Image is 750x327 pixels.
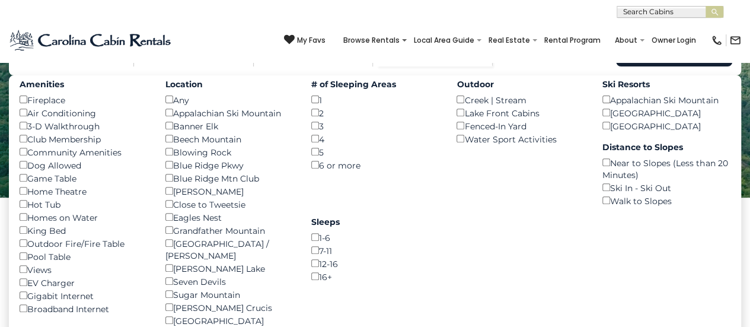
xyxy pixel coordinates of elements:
label: # of Sleeping Areas [311,78,439,90]
div: Ski In - Ski Out [602,181,730,194]
div: Fireplace [20,93,148,106]
a: Rental Program [538,32,607,49]
a: Real Estate [483,32,536,49]
div: [PERSON_NAME] Crucis [165,301,293,314]
div: 4 [311,132,439,145]
a: Owner Login [646,32,702,49]
div: Broadband Internet [20,302,148,315]
div: EV Charger [20,276,148,289]
div: Fenced-In Yard [457,119,585,132]
div: 3-D Walkthrough [20,119,148,132]
div: Lake Front Cabins [457,106,585,119]
label: Sleeps [311,216,439,228]
div: Blue Ridge Pkwy [165,158,293,172]
div: Community Amenities [20,145,148,158]
div: Blowing Rock [165,145,293,158]
div: 1 [311,93,439,106]
label: Distance to Slopes [602,141,730,153]
div: [GEOGRAPHIC_DATA] [602,119,730,132]
div: Eagles Nest [165,211,293,224]
div: Beech Mountain [165,132,293,145]
div: Appalachian Ski Mountain [165,106,293,119]
div: Appalachian Ski Mountain [602,93,730,106]
div: Gigabit Internet [20,289,148,302]
a: About [609,32,643,49]
a: Local Area Guide [408,32,480,49]
div: Close to Tweetsie [165,198,293,211]
div: Views [20,263,148,276]
div: Homes on Water [20,211,148,224]
div: Blue Ridge Mtn Club [165,172,293,185]
label: Location [165,78,293,90]
div: 1-6 [311,231,439,244]
div: Home Theatre [20,185,148,198]
div: Banner Elk [165,119,293,132]
div: Game Table [20,172,148,185]
div: Pool Table [20,250,148,263]
div: Walk to Slopes [602,194,730,207]
div: Water Sport Activities [457,132,585,145]
div: 6 or more [311,158,439,172]
div: Outdoor Fire/Fire Table [20,237,148,250]
div: Club Membership [20,132,148,145]
img: Blue-2.png [9,28,173,52]
div: Any [165,93,293,106]
div: [GEOGRAPHIC_DATA] [165,314,293,327]
div: 7-11 [311,244,439,257]
img: mail-regular-black.png [729,34,741,46]
div: [GEOGRAPHIC_DATA] [602,106,730,119]
div: [GEOGRAPHIC_DATA] / [PERSON_NAME] [165,237,293,262]
img: phone-regular-black.png [711,34,723,46]
div: Hot Tub [20,198,148,211]
span: My Favs [297,35,325,46]
div: 3 [311,119,439,132]
a: My Favs [284,34,325,46]
div: King Bed [20,224,148,237]
div: Grandfather Mountain [165,224,293,237]
label: Amenities [20,78,148,90]
div: Sugar Mountain [165,288,293,301]
div: Seven Devils [165,275,293,288]
div: 16+ [311,270,439,283]
div: 12-16 [311,257,439,270]
div: 5 [311,145,439,158]
div: Dog Allowed [20,158,148,172]
div: [PERSON_NAME] Lake [165,262,293,275]
a: Browse Rentals [337,32,406,49]
label: Ski Resorts [602,78,730,90]
div: Air Conditioning [20,106,148,119]
div: 2 [311,106,439,119]
div: [PERSON_NAME] [165,185,293,198]
div: Near to Slopes (Less than 20 Minutes) [602,156,730,181]
label: Outdoor [457,78,585,90]
div: Creek | Stream [457,93,585,106]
